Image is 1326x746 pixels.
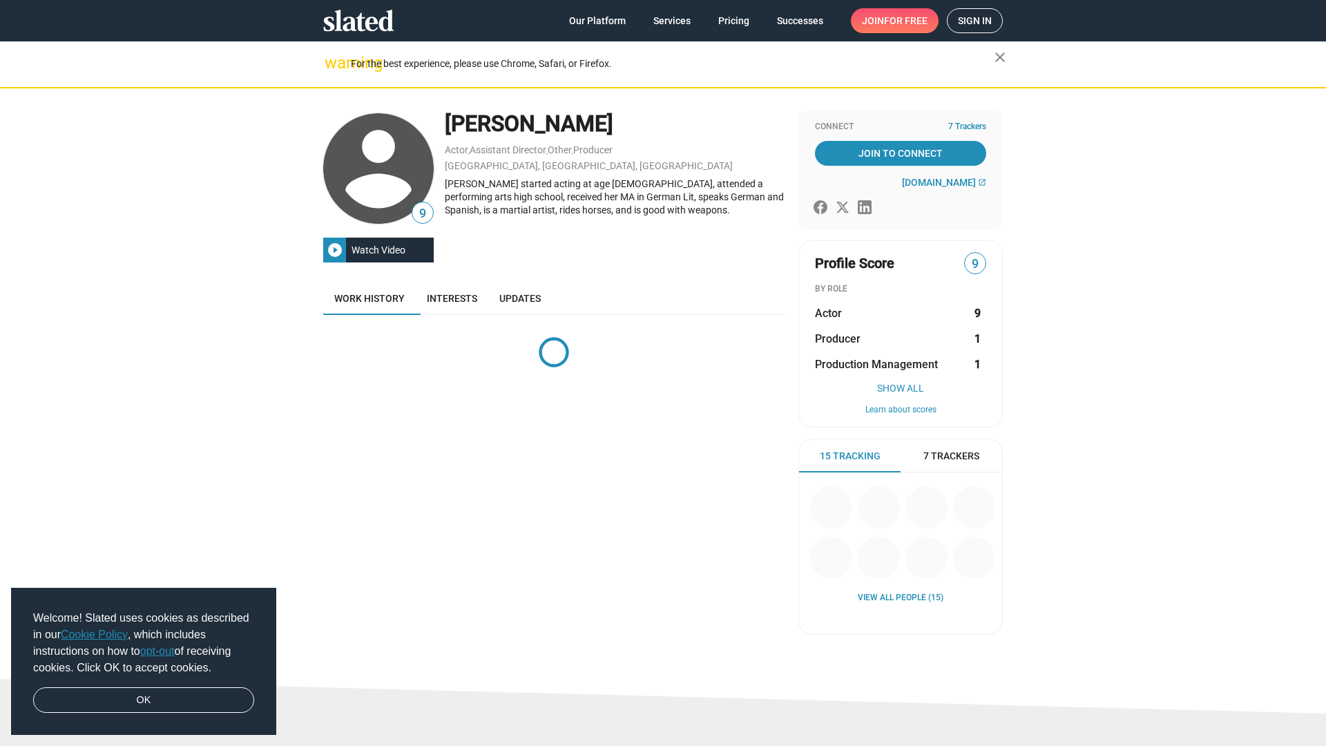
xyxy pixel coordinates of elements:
[323,238,434,262] button: Watch Video
[33,687,254,714] a: dismiss cookie message
[948,122,986,133] span: 7 Trackers
[902,177,976,188] span: [DOMAIN_NAME]
[707,8,760,33] a: Pricing
[777,8,823,33] span: Successes
[468,147,470,155] span: ,
[902,177,986,188] a: [DOMAIN_NAME]
[820,450,881,463] span: 15 Tracking
[140,645,175,657] a: opt-out
[412,204,433,223] span: 9
[862,8,928,33] span: Join
[499,293,541,304] span: Updates
[851,8,939,33] a: Joinfor free
[815,306,842,321] span: Actor
[346,238,411,262] div: Watch Video
[958,9,992,32] span: Sign in
[974,332,981,346] strong: 1
[815,383,986,394] button: Show All
[642,8,702,33] a: Services
[766,8,834,33] a: Successes
[327,242,343,258] mat-icon: play_circle_filled
[445,160,733,171] a: [GEOGRAPHIC_DATA], [GEOGRAPHIC_DATA], [GEOGRAPHIC_DATA]
[325,55,341,71] mat-icon: warning
[548,144,572,155] a: Other
[488,282,552,315] a: Updates
[974,357,981,372] strong: 1
[815,284,986,295] div: BY ROLE
[978,178,986,186] mat-icon: open_in_new
[815,122,986,133] div: Connect
[818,141,983,166] span: Join To Connect
[965,255,986,274] span: 9
[974,306,981,321] strong: 9
[923,450,979,463] span: 7 Trackers
[558,8,637,33] a: Our Platform
[61,629,128,640] a: Cookie Policy
[884,8,928,33] span: for free
[416,282,488,315] a: Interests
[11,588,276,736] div: cookieconsent
[815,141,986,166] a: Join To Connect
[323,282,416,315] a: Work history
[334,293,405,304] span: Work history
[815,405,986,416] button: Learn about scores
[573,144,613,155] a: Producer
[815,357,938,372] span: Production Management
[815,254,894,273] span: Profile Score
[569,8,626,33] span: Our Platform
[445,144,468,155] a: Actor
[992,49,1008,66] mat-icon: close
[572,147,573,155] span: ,
[33,610,254,676] span: Welcome! Slated uses cookies as described in our , which includes instructions on how to of recei...
[427,293,477,304] span: Interests
[653,8,691,33] span: Services
[858,593,943,604] a: View all People (15)
[718,8,749,33] span: Pricing
[445,178,785,216] div: [PERSON_NAME] started acting at age [DEMOGRAPHIC_DATA], attended a performing arts high school, r...
[445,109,785,139] div: [PERSON_NAME]
[947,8,1003,33] a: Sign in
[351,55,995,73] div: For the best experience, please use Chrome, Safari, or Firefox.
[470,144,546,155] a: Assistant Director
[815,332,861,346] span: Producer
[546,147,548,155] span: ,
